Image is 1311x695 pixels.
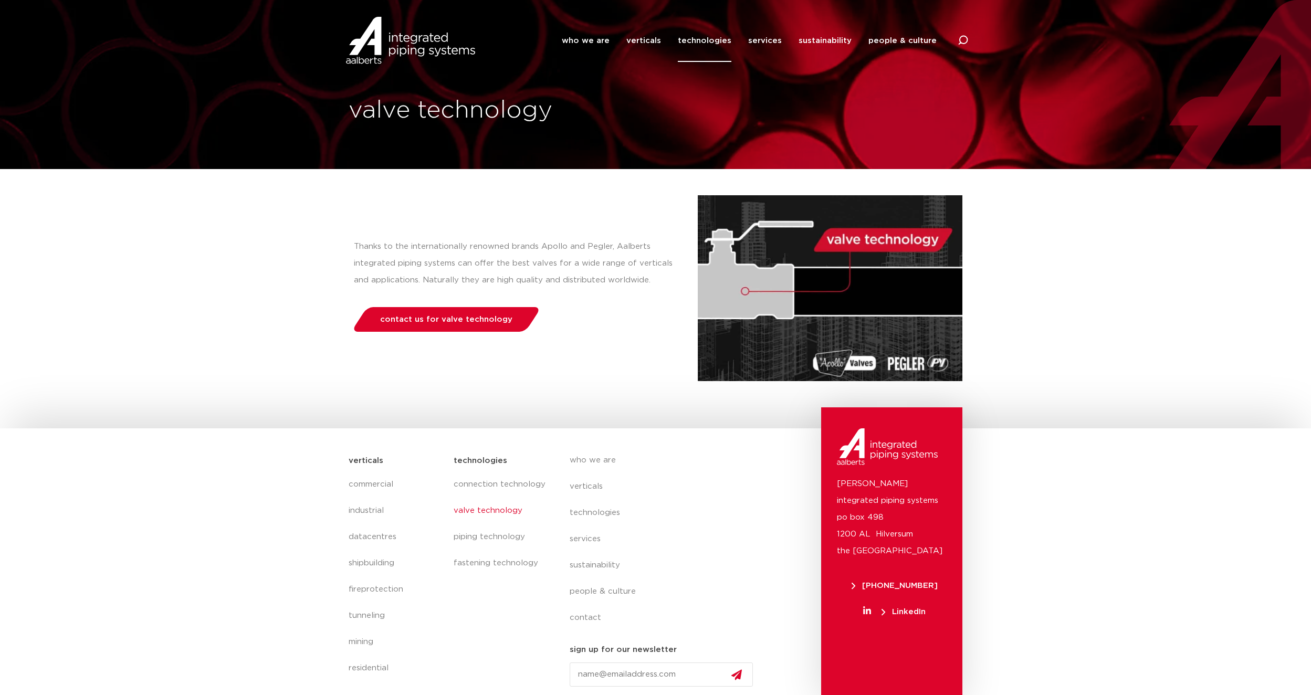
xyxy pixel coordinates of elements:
nav: Menu [349,471,444,681]
nav: Menu [454,471,548,576]
a: sustainability [570,552,762,578]
a: commercial [349,471,444,498]
img: send.svg [731,669,742,680]
a: [PHONE_NUMBER] [837,582,952,589]
a: fastening technology [454,550,548,576]
a: valve technology [454,498,548,524]
a: people & culture [868,19,937,62]
a: verticals [570,473,762,500]
a: people & culture [570,578,762,605]
input: name@emailaddress.com [570,662,753,687]
h5: verticals [349,452,383,469]
h1: valve technology [349,94,651,128]
a: contact us for valve technology [351,307,541,332]
nav: Menu [570,447,762,631]
a: who we are [570,447,762,473]
a: mining [349,629,444,655]
h5: technologies [454,452,507,469]
span: LinkedIn [882,608,926,616]
a: residential [349,655,444,681]
span: [PHONE_NUMBER] [852,582,938,589]
a: services [570,526,762,552]
a: LinkedIn [837,608,952,616]
a: piping technology [454,524,548,550]
h5: sign up for our newsletter [570,641,677,658]
nav: Menu [562,19,937,62]
a: tunneling [349,603,444,629]
a: technologies [570,500,762,526]
a: services [748,19,782,62]
a: datacentres [349,524,444,550]
a: connection technology [454,471,548,498]
a: who we are [562,19,610,62]
p: [PERSON_NAME] integrated piping systems po box 498 1200 AL Hilversum the [GEOGRAPHIC_DATA] [837,476,947,560]
a: technologies [678,19,731,62]
a: contact [570,605,762,631]
p: Thanks to the internationally renowned brands Apollo and Pegler, Aalberts integrated piping syste... [354,238,677,289]
a: industrial [349,498,444,524]
a: verticals [626,19,661,62]
a: sustainability [799,19,852,62]
a: shipbuilding [349,550,444,576]
a: fireprotection [349,576,444,603]
span: contact us for valve technology [380,315,512,323]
